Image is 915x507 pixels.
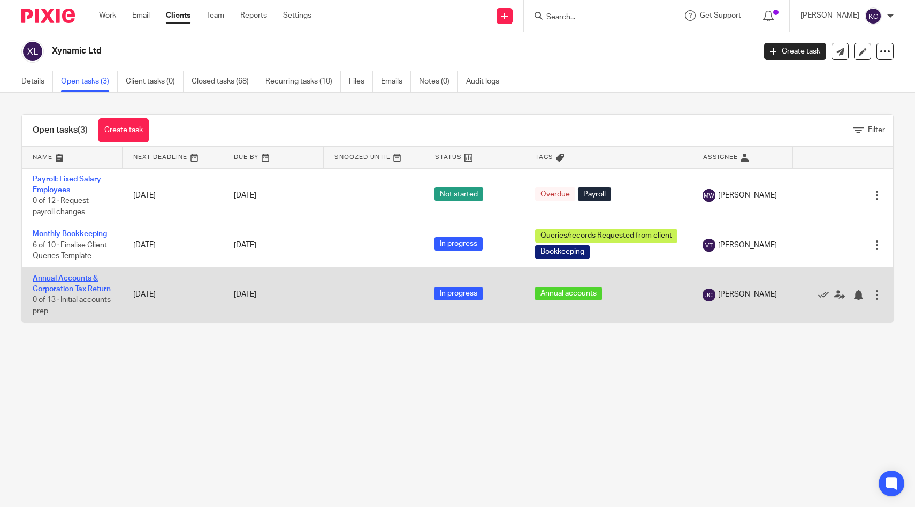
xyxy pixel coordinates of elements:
[33,176,101,194] a: Payroll: Fixed Salary Employees
[78,126,88,134] span: (3)
[703,289,715,301] img: svg%3E
[700,12,741,19] span: Get Support
[265,71,341,92] a: Recurring tasks (10)
[800,10,859,21] p: [PERSON_NAME]
[578,187,611,201] span: Payroll
[718,190,777,201] span: [PERSON_NAME]
[434,237,483,251] span: In progress
[99,10,116,21] a: Work
[435,154,462,160] span: Status
[234,192,256,199] span: [DATE]
[21,40,44,63] img: svg%3E
[545,13,642,22] input: Search
[207,10,224,21] a: Team
[434,187,483,201] span: Not started
[434,287,483,300] span: In progress
[535,229,677,243] span: Queries/records Requested from client
[192,71,257,92] a: Closed tasks (68)
[535,287,602,300] span: Annual accounts
[283,10,311,21] a: Settings
[703,189,715,202] img: svg%3E
[21,71,53,92] a: Details
[234,291,256,299] span: [DATE]
[98,118,149,142] a: Create task
[52,46,609,57] h2: Xynamic Ltd
[33,275,111,293] a: Annual Accounts & Corporation Tax Return
[166,10,190,21] a: Clients
[33,297,111,315] span: 0 of 13 · Initial accounts prep
[818,289,834,300] a: Mark as done
[61,71,118,92] a: Open tasks (3)
[349,71,373,92] a: Files
[466,71,507,92] a: Audit logs
[535,154,553,160] span: Tags
[718,240,777,251] span: [PERSON_NAME]
[718,289,777,300] span: [PERSON_NAME]
[865,7,882,25] img: svg%3E
[419,71,458,92] a: Notes (0)
[33,197,89,216] span: 0 of 12 · Request payroll changes
[126,71,184,92] a: Client tasks (0)
[123,223,223,267] td: [DATE]
[764,43,826,60] a: Create task
[240,10,267,21] a: Reports
[33,230,107,238] a: Monthly Bookkeeping
[535,245,590,259] span: Bookkeeping
[21,9,75,23] img: Pixie
[234,241,256,249] span: [DATE]
[132,10,150,21] a: Email
[334,154,391,160] span: Snoozed Until
[123,168,223,223] td: [DATE]
[33,241,107,260] span: 6 of 10 · Finalise Client Queries Template
[123,267,223,322] td: [DATE]
[33,125,88,136] h1: Open tasks
[703,239,715,252] img: svg%3E
[868,126,885,134] span: Filter
[381,71,411,92] a: Emails
[535,187,575,201] span: Overdue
